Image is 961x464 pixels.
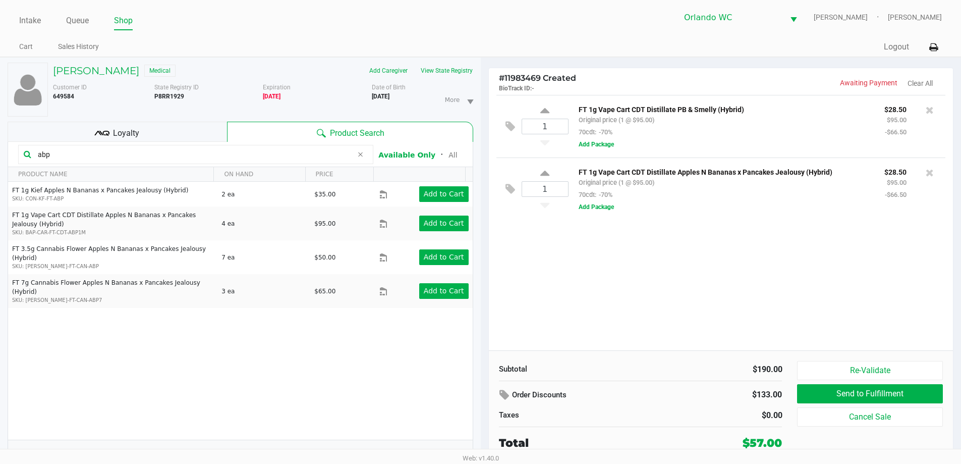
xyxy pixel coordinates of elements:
span: [PERSON_NAME] [888,12,942,23]
div: Total [499,435,678,451]
span: Page 1 [50,445,69,464]
p: SKU: [PERSON_NAME]-FT-CAN-ABP [12,263,213,270]
span: 11983469 Created [499,73,576,83]
span: Go to the previous page [31,444,50,463]
p: SKU: CON-KF-FT-ABP [12,195,213,202]
div: $57.00 [743,435,782,451]
span: Web: v1.40.0 [463,454,499,462]
div: Taxes [499,409,633,421]
span: -70% [596,191,612,198]
th: ON HAND [213,167,305,182]
app-button-loader: Add to Cart [424,253,464,261]
div: Subtotal [499,364,633,375]
th: PRICE [305,167,374,182]
span: $50.00 [314,254,335,261]
button: Add Package [579,140,614,149]
span: State Registry ID [154,84,199,91]
small: -$66.50 [885,128,907,136]
button: Add to Cart [419,216,469,231]
button: Add Package [579,202,614,212]
app-button-loader: Add to Cart [424,287,464,295]
div: $190.00 [648,364,782,376]
span: Go to the last page [88,444,107,463]
button: Clear All [908,78,933,89]
b: 649584 [53,93,74,100]
p: $28.50 [884,166,907,176]
small: 70cdt: [579,191,612,198]
td: 4 ea [217,207,310,240]
button: Add to Cart [419,249,469,265]
span: More [445,95,460,105]
input: Scan or Search Products to Begin [34,147,353,162]
span: Loyalty [113,127,139,139]
button: Cancel Sale [797,407,942,427]
button: Add Caregiver [363,63,414,79]
small: 70cdt: [579,128,612,136]
span: Orlando WC [684,12,778,24]
h5: [PERSON_NAME] [53,65,139,77]
small: $95.00 [887,116,907,124]
b: [DATE] [372,93,389,100]
button: All [448,150,457,161]
p: FT 1g Vape Cart CDT Distillate PB & Smelly (Hybrid) [579,103,869,114]
span: Medical [144,65,176,77]
small: Original price (1 @ $95.00) [579,179,654,186]
td: FT 7g Cannabis Flower Apples N Bananas x Pancakes Jealousy (Hybrid) [8,274,217,308]
p: FT 1g Vape Cart CDT Distillate Apples N Bananas x Pancakes Jealousy (Hybrid) [579,166,869,176]
td: FT 1g Kief Apples N Bananas x Pancakes Jealousy (Hybrid) [8,182,217,207]
span: BioTrack ID: [499,85,532,92]
a: Shop [114,14,133,28]
b: Medical card expired [263,93,280,100]
button: Logout [884,41,909,53]
span: $35.00 [314,191,335,198]
td: 2 ea [217,182,310,207]
td: FT 3.5g Cannabis Flower Apples N Bananas x Pancakes Jealousy (Hybrid) [8,240,217,274]
span: ᛫ [435,150,448,160]
span: [PERSON_NAME] [814,12,888,23]
span: $65.00 [314,288,335,295]
span: # [499,73,504,83]
button: Add to Cart [419,186,469,202]
p: $28.50 [884,103,907,114]
button: Select [784,6,803,29]
small: $95.00 [887,179,907,186]
small: -$66.50 [885,191,907,198]
b: P8RR1929 [154,93,184,100]
button: Add to Cart [419,283,469,299]
div: Order Discounts [499,386,683,404]
span: -70% [596,128,612,136]
small: Original price (1 @ $95.00) [579,116,654,124]
button: View State Registry [414,63,473,79]
p: SKU: [PERSON_NAME]-FT-CAN-ABP7 [12,296,213,304]
span: Go to the first page [12,444,31,463]
th: PRODUCT NAME [8,167,213,182]
a: Sales History [58,40,99,53]
td: FT 1g Vape Cart CDT Distillate Apples N Bananas x Pancakes Jealousy (Hybrid) [8,207,217,240]
div: Data table [8,167,473,440]
a: Cart [19,40,33,53]
span: Date of Birth [372,84,406,91]
p: Awaiting Payment [721,78,897,88]
button: Re-Validate [797,361,942,380]
div: $0.00 [648,409,782,422]
app-button-loader: Add to Cart [424,190,464,198]
td: 7 ea [217,240,310,274]
div: $133.00 [698,386,782,403]
span: Customer ID [53,84,87,91]
li: More [441,87,477,113]
app-button-loader: Add to Cart [424,219,464,227]
p: SKU: BAP-CAR-FT-CDT-ABP1M [12,229,213,236]
span: Expiration [263,84,291,91]
span: Product Search [330,127,384,139]
button: Send to Fulfillment [797,384,942,403]
span: Go to the next page [69,444,88,463]
a: Intake [19,14,41,28]
a: Queue [66,14,89,28]
span: - [532,85,534,92]
td: 3 ea [217,274,310,308]
span: $95.00 [314,220,335,227]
